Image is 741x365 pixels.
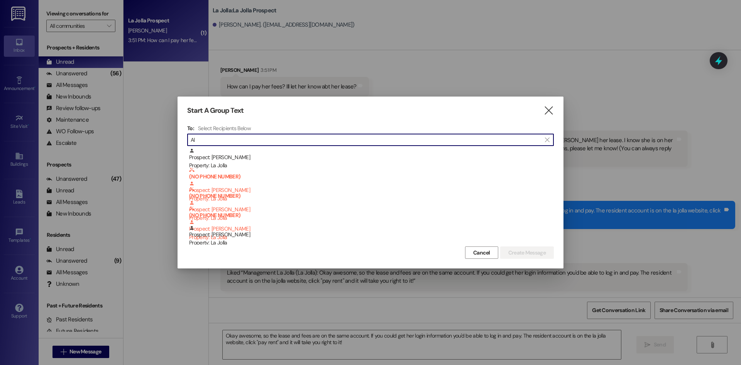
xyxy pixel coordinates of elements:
[198,125,251,132] h4: Select Recipients Below
[508,249,546,257] span: Create Message
[189,148,554,170] div: Prospect: [PERSON_NAME]
[187,187,554,206] div: (NO PHONE NUMBER) Prospect: [PERSON_NAME]Property: La Jolla
[187,148,554,167] div: Prospect: [PERSON_NAME]Property: La Jolla
[187,125,194,132] h3: To:
[189,225,554,247] div: Prospect: [PERSON_NAME]
[189,206,554,219] b: (NO PHONE NUMBER)
[189,187,554,222] div: Prospect: [PERSON_NAME]
[543,107,554,115] i: 
[189,206,554,241] div: Prospect: [PERSON_NAME]
[187,225,554,244] div: Prospect: [PERSON_NAME]Property: La Jolla
[187,167,554,187] div: (NO PHONE NUMBER) Prospect: [PERSON_NAME]Property: La Jolla
[500,246,554,259] button: Create Message
[189,239,554,247] div: Property: La Jolla
[545,137,549,143] i: 
[189,167,554,203] div: Prospect: [PERSON_NAME]
[473,249,490,257] span: Cancel
[187,106,244,115] h3: Start A Group Text
[189,167,554,180] b: (NO PHONE NUMBER)
[189,161,554,170] div: Property: La Jolla
[541,134,553,146] button: Clear text
[191,134,541,145] input: Search for any contact or apartment
[189,187,554,199] b: (NO PHONE NUMBER)
[465,246,498,259] button: Cancel
[187,206,554,225] div: (NO PHONE NUMBER) Prospect: [PERSON_NAME]Property: La Jolla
